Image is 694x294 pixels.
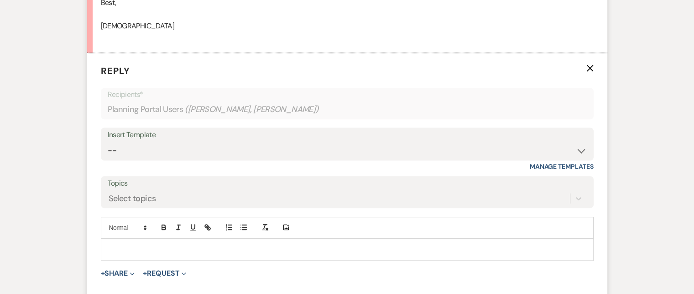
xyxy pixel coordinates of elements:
[101,270,105,277] span: +
[108,177,587,190] label: Topics
[101,65,130,77] span: Reply
[108,89,587,101] p: Recipients*
[108,101,587,118] div: Planning Portal Users
[143,270,147,277] span: +
[101,270,135,277] button: Share
[143,270,186,277] button: Request
[530,162,594,171] a: Manage Templates
[185,103,319,116] span: ( [PERSON_NAME], [PERSON_NAME] )
[108,128,587,142] div: Insert Template
[109,192,156,205] div: Select topics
